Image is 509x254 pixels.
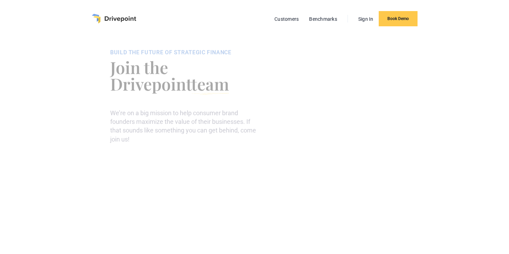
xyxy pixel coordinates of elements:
p: We’re on a big mission to help consumer brand founders maximize the value of their businesses. If... [110,109,261,144]
a: Customers [271,15,302,24]
a: Book Demo [379,11,418,26]
a: Sign In [355,15,377,24]
span: team [191,73,229,95]
h1: Join the Drivepoint [110,59,261,92]
a: home [92,14,136,24]
a: Benchmarks [306,15,341,24]
div: BUILD THE FUTURE OF STRATEGIC FINANCE [110,49,261,56]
